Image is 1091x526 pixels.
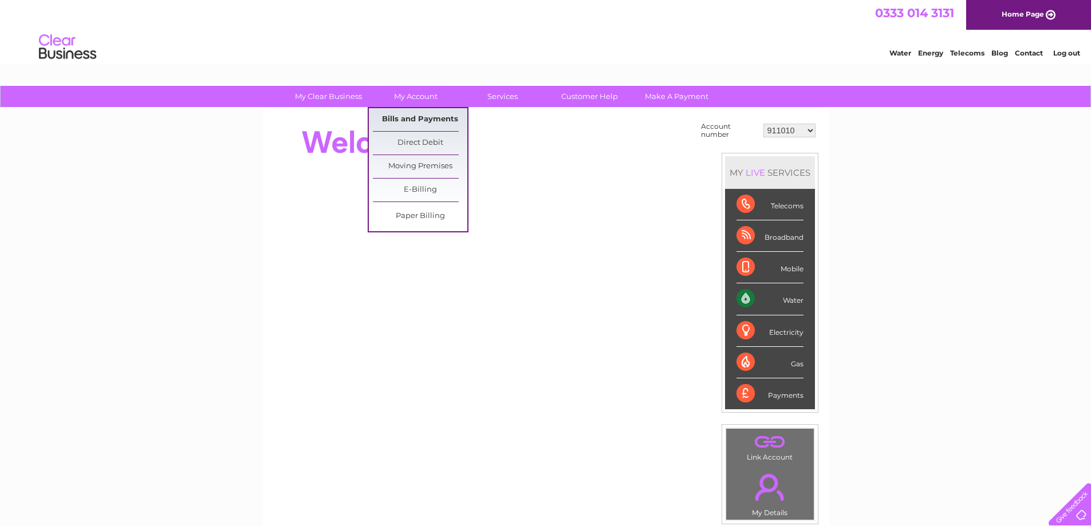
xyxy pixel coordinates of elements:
[373,179,467,201] a: E-Billing
[736,315,804,347] div: Electricity
[889,49,911,57] a: Water
[368,86,463,107] a: My Account
[725,156,815,189] div: MY SERVICES
[38,30,97,65] img: logo.png
[542,86,637,107] a: Customer Help
[373,205,467,228] a: Paper Billing
[373,132,467,155] a: Direct Debit
[1053,49,1080,57] a: Log out
[726,464,814,520] td: My Details
[743,167,767,178] div: LIVE
[1015,49,1043,57] a: Contact
[455,86,550,107] a: Services
[373,108,467,131] a: Bills and Payments
[275,6,817,56] div: Clear Business is a trading name of Verastar Limited (registered in [GEOGRAPHIC_DATA] No. 3667643...
[736,220,804,252] div: Broadband
[698,120,761,141] td: Account number
[726,428,814,464] td: Link Account
[736,378,804,409] div: Payments
[629,86,724,107] a: Make A Payment
[373,155,467,178] a: Moving Premises
[950,49,984,57] a: Telecoms
[729,467,811,507] a: .
[729,432,811,452] a: .
[736,252,804,283] div: Mobile
[736,283,804,315] div: Water
[991,49,1008,57] a: Blog
[281,86,376,107] a: My Clear Business
[736,347,804,378] div: Gas
[875,6,954,20] a: 0333 014 3131
[736,189,804,220] div: Telecoms
[918,49,943,57] a: Energy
